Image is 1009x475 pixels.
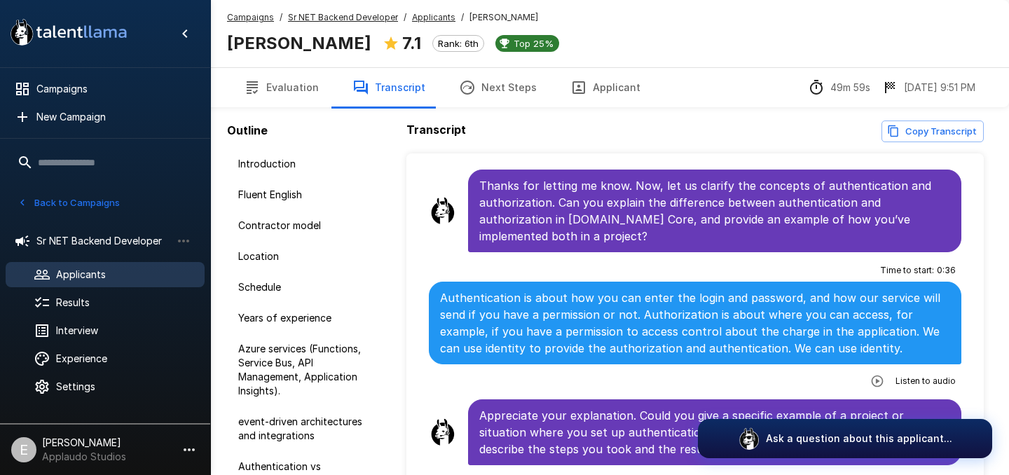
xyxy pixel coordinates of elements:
button: Transcript [336,68,442,107]
div: The time between starting and completing the interview [808,79,870,96]
div: Introduction [227,151,390,177]
span: / [404,11,406,25]
div: Fluent English [227,182,390,207]
span: / [280,11,282,25]
p: Ask a question about this applicant... [766,432,952,446]
u: Campaigns [227,12,274,22]
p: Appreciate your explanation. Could you give a specific example of a project or situation where yo... [479,407,950,457]
div: Schedule [227,275,390,300]
u: Applicants [412,12,455,22]
span: Rank: 6th [433,38,483,49]
span: Time to start : [880,263,934,277]
p: 49m 59s [830,81,870,95]
b: Transcript [406,123,466,137]
span: / [461,11,464,25]
div: Location [227,244,390,269]
button: Next Steps [442,68,554,107]
div: Contractor model [227,213,390,238]
span: Schedule [238,280,378,294]
p: Thanks for letting me know. Now, let us clarify the concepts of authentication and authorization.... [479,177,950,245]
span: event-driven architectures and integrations [238,415,378,443]
span: Location [238,249,378,263]
span: 0 : 36 [937,263,956,277]
b: 7.1 [402,33,421,53]
span: Introduction [238,157,378,171]
img: llama_clean.png [429,197,457,225]
span: Years of experience [238,311,378,325]
p: [DATE] 9:51 PM [904,81,975,95]
span: Top 25% [508,38,559,49]
img: llama_clean.png [429,418,457,446]
span: Fluent English [238,188,378,202]
div: Years of experience [227,305,390,331]
img: logo_glasses@2x.png [738,427,760,450]
div: event-driven architectures and integrations [227,409,390,448]
div: Azure services (Functions, Service Bus, API Management, Application Insights). [227,336,390,404]
div: The date and time when the interview was completed [881,79,975,96]
span: Contractor model [238,219,378,233]
b: Outline [227,123,268,137]
b: [PERSON_NAME] [227,33,371,53]
button: Applicant [554,68,657,107]
p: Authentication is about how you can enter the login and password, and how our service will send i... [440,289,950,357]
button: Evaluation [227,68,336,107]
u: Sr NET Backend Developer [288,12,398,22]
button: Copy transcript [881,121,984,142]
button: Ask a question about this applicant... [698,419,992,458]
span: Listen to audio [895,374,956,388]
span: [PERSON_NAME] [469,11,538,25]
span: Azure services (Functions, Service Bus, API Management, Application Insights). [238,342,378,398]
